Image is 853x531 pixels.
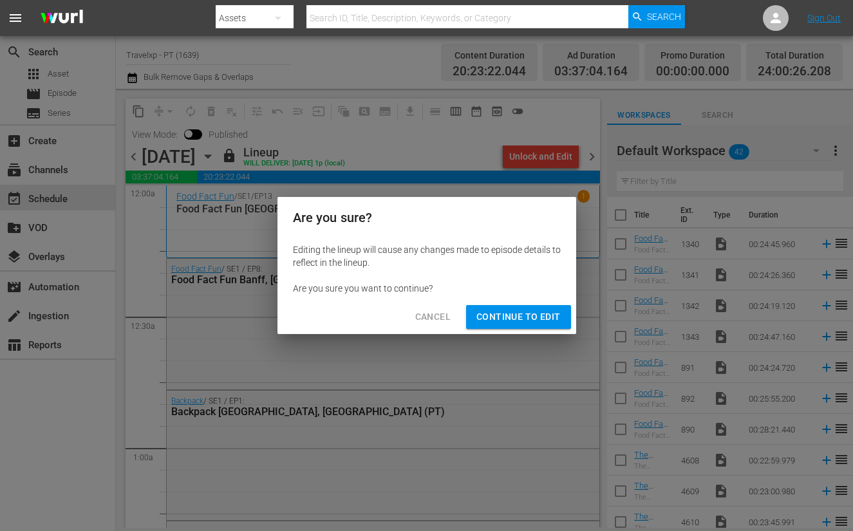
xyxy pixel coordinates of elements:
[293,207,561,228] h2: Are you sure?
[293,282,561,295] div: Are you sure you want to continue?
[31,3,93,33] img: ans4CAIJ8jUAAAAAAAAAAAAAAAAAAAAAAAAgQb4GAAAAAAAAAAAAAAAAAAAAAAAAJMjXAAAAAAAAAAAAAAAAAAAAAAAAgAT5G...
[466,305,570,329] button: Continue to Edit
[8,10,23,26] span: menu
[405,305,461,329] button: Cancel
[415,309,451,325] span: Cancel
[807,13,841,23] a: Sign Out
[476,309,560,325] span: Continue to Edit
[293,243,561,269] div: Editing the lineup will cause any changes made to episode details to reflect in the lineup.
[647,5,681,28] span: Search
